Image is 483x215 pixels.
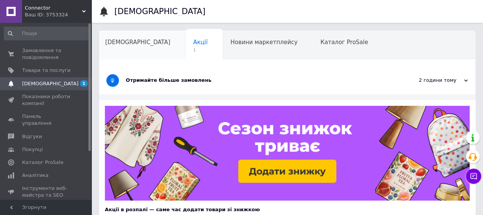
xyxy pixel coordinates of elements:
span: Аналітика [22,172,48,179]
span: Товари та послуги [22,67,71,74]
span: Акції [193,39,208,46]
div: Ваш ID: 3753324 [25,11,91,18]
span: Каталог ProSale [22,159,63,166]
h1: [DEMOGRAPHIC_DATA] [114,7,205,16]
span: Connector [25,5,82,11]
span: Замовлення та повідомлення [22,47,71,61]
span: Новини маркетплейсу [230,39,297,46]
span: [DEMOGRAPHIC_DATA] [105,39,170,46]
span: Відгуки [22,133,42,140]
span: Показники роботи компанії [22,93,71,107]
span: 1 [80,80,88,87]
span: 1 [193,47,208,53]
span: Каталог ProSale [320,39,368,46]
span: Покупці [22,146,43,153]
span: Інструменти веб-майстра та SEO [22,185,71,199]
input: Пошук [4,27,90,40]
b: Акції в розпалі — саме час додати товари зі знижкою [105,207,260,212]
span: Панель управління [22,113,71,127]
span: [DEMOGRAPHIC_DATA] [22,80,79,87]
div: Отримайте більше замовлень [126,77,392,84]
button: Чат з покупцем [466,169,481,184]
div: 2 години тому [392,77,468,84]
